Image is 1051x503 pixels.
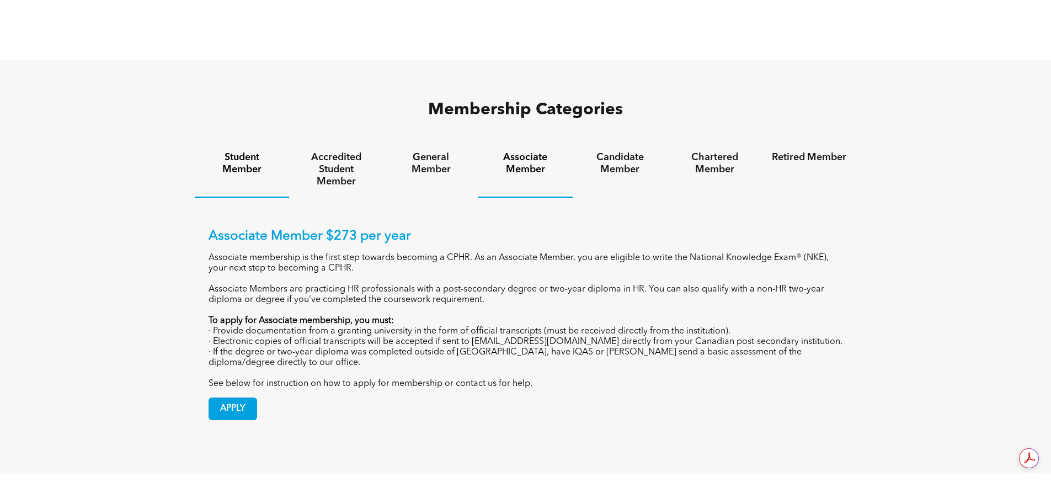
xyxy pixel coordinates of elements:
p: · Provide documentation from a granting university in the form of official transcripts (must be r... [209,326,843,337]
h4: General Member [393,151,468,176]
h4: Accredited Student Member [299,151,374,188]
p: · Electronic copies of official transcripts will be accepted if sent to [EMAIL_ADDRESS][DOMAIN_NA... [209,337,843,347]
p: See below for instruction on how to apply for membership or contact us for help. [209,379,843,389]
span: APPLY [209,398,257,420]
p: Associate Member $273 per year [209,229,843,245]
p: Associate membership is the first step towards becoming a CPHR. As an Associate Member, you are e... [209,253,843,274]
p: · If the degree or two-year diploma was completed outside of [GEOGRAPHIC_DATA], have IQAS or [PER... [209,347,843,368]
a: APPLY [209,398,257,420]
p: Associate Members are practicing HR professionals with a post-secondary degree or two-year diplom... [209,284,843,305]
strong: To apply for Associate membership, you must: [209,316,394,325]
h4: Student Member [205,151,279,176]
h4: Retired Member [772,151,846,163]
span: Membership Categories [428,102,623,118]
h4: Chartered Member [677,151,752,176]
h4: Associate Member [488,151,563,176]
h4: Candidate Member [583,151,657,176]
